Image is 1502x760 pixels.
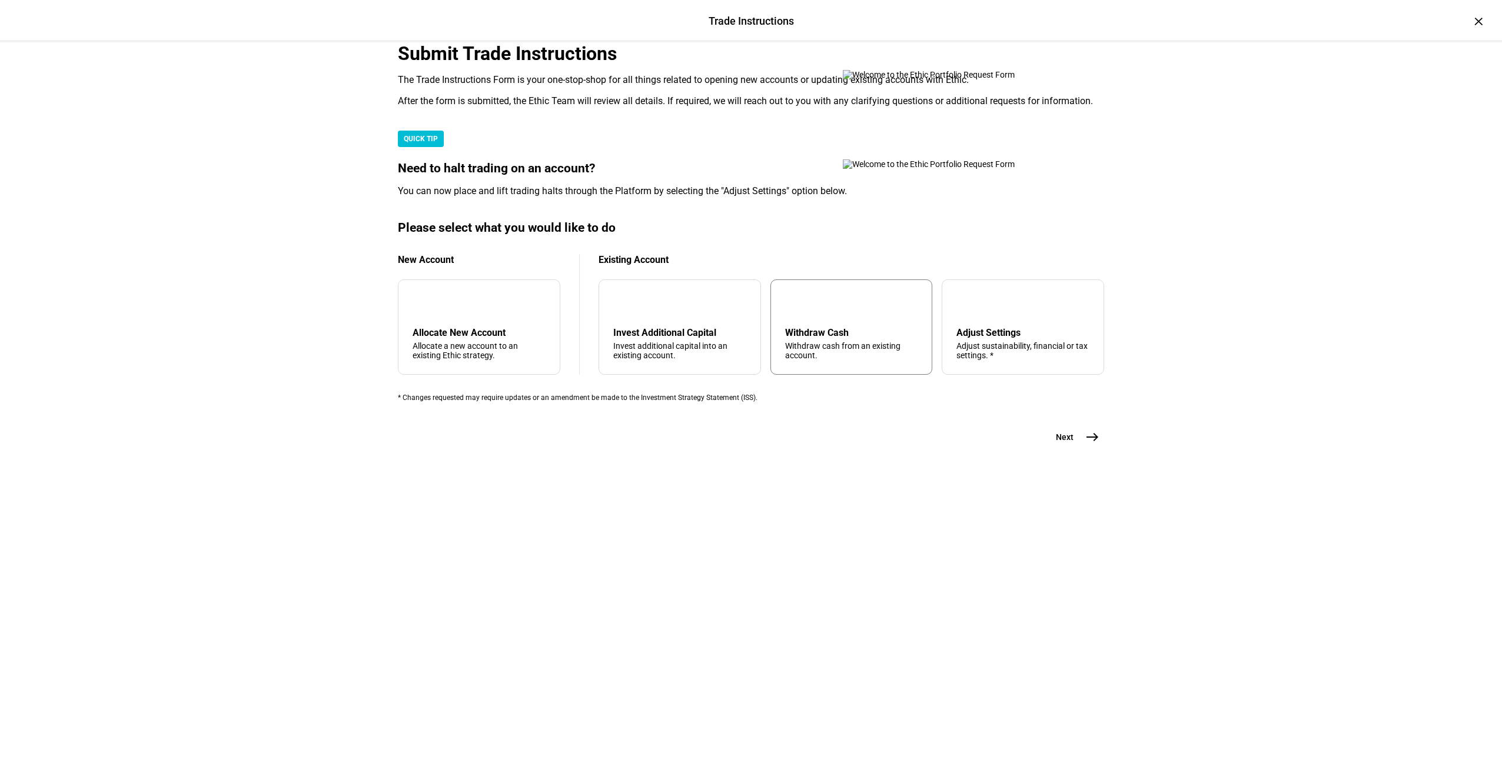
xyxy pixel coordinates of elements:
[398,161,1104,176] div: Need to halt trading on an account?
[599,254,1104,265] div: Existing Account
[956,327,1089,338] div: Adjust Settings
[787,296,802,311] mat-icon: arrow_upward
[413,327,546,338] div: Allocate New Account
[956,294,975,313] mat-icon: tune
[613,327,746,338] div: Invest Additional Capital
[613,341,746,360] div: Invest additional capital into an existing account.
[398,95,1104,107] div: After the form is submitted, the Ethic Team will review all details. If required, we will reach o...
[785,327,918,338] div: Withdraw Cash
[709,14,794,29] div: Trade Instructions
[616,296,630,311] mat-icon: arrow_downward
[398,74,1104,86] div: The Trade Instructions Form is your one-stop-shop for all things related to opening new accounts ...
[398,42,1104,65] div: Submit Trade Instructions
[785,341,918,360] div: Withdraw cash from an existing account.
[956,341,1089,360] div: Adjust sustainability, financial or tax settings. *
[413,341,546,360] div: Allocate a new account to an existing Ethic strategy.
[1056,431,1074,443] span: Next
[398,221,1104,235] div: Please select what you would like to do
[415,296,429,311] mat-icon: add
[843,159,1055,169] img: Welcome to the Ethic Portfolio Request Form
[398,394,1104,402] div: * Changes requested may require updates or an amendment be made to the Investment Strategy Statem...
[398,254,560,265] div: New Account
[1042,425,1104,449] button: Next
[1085,430,1099,444] mat-icon: east
[398,185,1104,197] div: You can now place and lift trading halts through the Platform by selecting the "Adjust Settings" ...
[1469,12,1488,31] div: ×
[843,70,1055,79] img: Welcome to the Ethic Portfolio Request Form
[398,131,444,147] div: QUICK TIP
